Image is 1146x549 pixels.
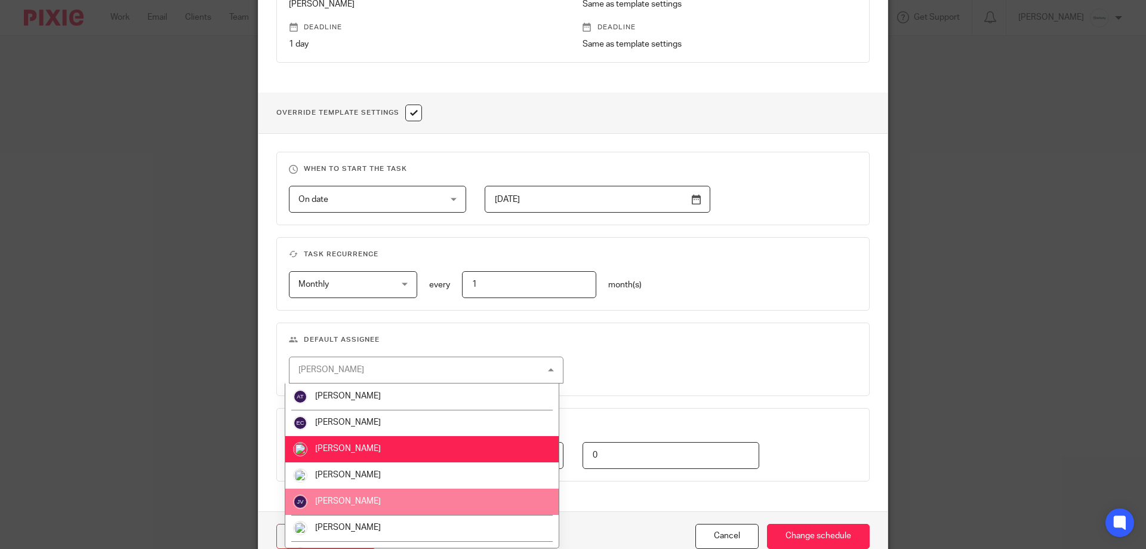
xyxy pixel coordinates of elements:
h3: Deadline [289,421,857,430]
img: Infinity%20Logo%20with%20Whitespace%20.png [293,442,307,456]
span: [PERSON_NAME] [315,444,381,453]
img: Infinity%20Logo%20with%20Whitespace%20.png [293,521,307,535]
p: Deadline [289,23,563,32]
span: [PERSON_NAME] [315,497,381,505]
span: Monthly [298,280,329,289]
span: [PERSON_NAME] [315,471,381,479]
h3: Default assignee [289,335,857,345]
p: 1 day [289,38,563,50]
input: Use the arrow keys to pick a date [485,186,710,213]
img: svg%3E [293,495,307,509]
img: Infinity%20Logo%20with%20Whitespace%20.png [293,468,307,483]
span: [PERSON_NAME] [315,392,381,400]
h3: Task recurrence [289,250,857,259]
h1: Override Template Settings [276,105,422,121]
p: Deadline [583,23,857,32]
span: [PERSON_NAME] [315,523,381,532]
p: Same as template settings [583,38,857,50]
img: svg%3E [293,389,307,404]
h3: When to start the task [289,164,857,174]
div: [PERSON_NAME] [298,366,364,374]
p: every [429,279,450,291]
span: On date [298,195,328,204]
span: [PERSON_NAME] [315,418,381,427]
span: month(s) [608,281,642,289]
img: svg%3E [293,416,307,430]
